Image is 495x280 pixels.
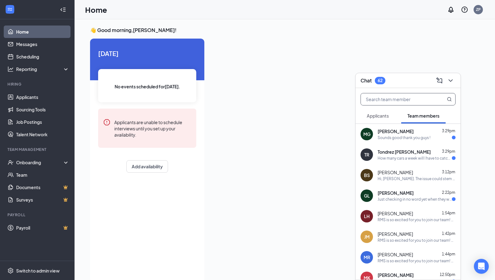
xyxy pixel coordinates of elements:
[16,50,69,63] a: Scheduling
[364,234,370,240] div: JM
[378,197,452,202] div: Just checking in no word yet when they will start me on work
[16,26,69,38] a: Home
[98,49,196,58] span: [DATE]
[7,66,14,72] svg: Analysis
[16,268,60,274] div: Switch to admin view
[364,254,370,260] div: MR
[378,258,456,264] div: RMS is so excited for you to join our team! Do you know anyone else who might be interested in a ...
[103,119,111,126] svg: Error
[447,97,452,102] svg: MagnifyingGlass
[361,77,372,84] h3: Chat
[90,27,479,34] h3: 👋 Good morning, [PERSON_NAME] !
[16,103,69,116] a: Sourcing Tools
[7,212,68,217] div: Payroll
[114,119,191,138] div: Applicants are unable to schedule interviews until you set up your availability.
[434,76,444,86] button: ComposeMessage
[16,91,69,103] a: Applicants
[378,217,456,222] div: RMS is so excited for you to join our team! Do you know anyone else who might be interested in a ...
[378,210,413,217] span: [PERSON_NAME]
[378,78,383,83] div: 62
[442,190,455,195] span: 2:22pm
[363,131,370,137] div: MG
[440,272,455,277] span: 12:50pm
[7,6,13,12] svg: WorkstreamLogo
[364,172,370,178] div: BS
[476,7,481,12] div: ZP
[442,231,455,236] span: 1:42pm
[16,159,64,166] div: Onboarding
[7,159,14,166] svg: UserCheck
[364,213,370,219] div: LH
[447,77,454,84] svg: ChevronDown
[378,231,413,237] span: [PERSON_NAME]
[442,211,455,215] span: 1:54pm
[16,181,69,194] a: DocumentsCrown
[7,147,68,152] div: Team Management
[442,252,455,256] span: 1:44pm
[367,113,389,119] span: Applicants
[16,128,69,141] a: Talent Network
[378,176,456,181] div: Hi, [PERSON_NAME]. The issue could stem from your email still being registered to those previous ...
[442,128,455,133] span: 3:29pm
[446,76,456,86] button: ChevronDown
[16,194,69,206] a: SurveysCrown
[16,116,69,128] a: Job Postings
[85,4,107,15] h1: Home
[115,83,180,90] span: No events scheduled for [DATE] .
[407,113,439,119] span: Team members
[474,259,489,274] div: Open Intercom Messenger
[461,6,468,13] svg: QuestionInfo
[60,7,66,13] svg: Collapse
[126,160,168,173] button: Add availability
[7,268,14,274] svg: Settings
[16,222,69,234] a: PayrollCrown
[378,272,414,278] span: [PERSON_NAME]
[442,149,455,154] span: 3:29pm
[378,156,452,161] div: How many cars a week will I have to catch? to make the $1000-$2000 s week?
[7,82,68,87] div: Hiring
[378,238,456,243] div: RMS is so excited for you to join our team! Do you know anyone else who might be interested in a ...
[378,149,431,155] span: Tondrez [PERSON_NAME]
[378,251,413,258] span: [PERSON_NAME]
[447,6,455,13] svg: Notifications
[378,128,414,134] span: [PERSON_NAME]
[378,135,430,140] div: Sounds good thank you guys !
[378,169,413,175] span: [PERSON_NAME]
[442,170,455,174] span: 3:12pm
[16,66,70,72] div: Reporting
[378,190,414,196] span: [PERSON_NAME]
[16,38,69,50] a: Messages
[364,193,370,199] div: GL
[436,77,443,84] svg: ComposeMessage
[16,169,69,181] a: Team
[364,152,369,158] div: TR
[361,93,434,105] input: Search team member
